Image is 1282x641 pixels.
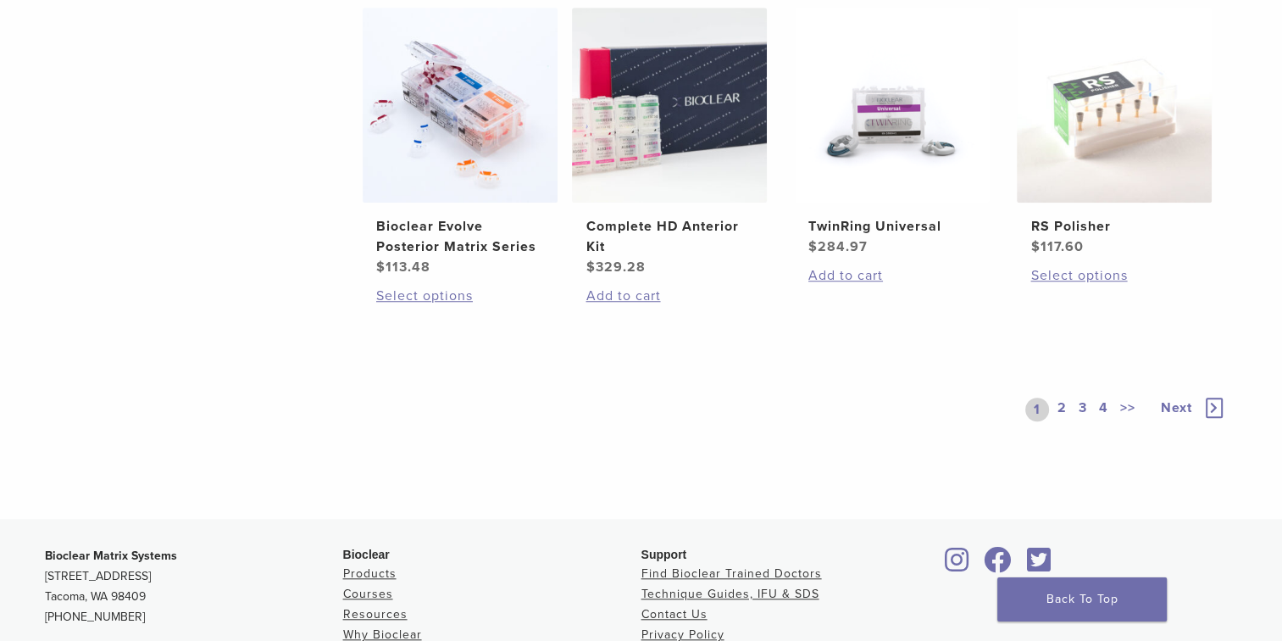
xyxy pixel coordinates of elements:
[795,8,990,203] img: TwinRing Universal
[343,548,390,561] span: Bioclear
[808,216,976,237] h2: TwinRing Universal
[1030,238,1040,255] span: $
[1030,216,1198,237] h2: RS Polisher
[376,259,386,276] span: $
[586,259,595,276] span: $
[1016,8,1213,257] a: RS PolisherRS Polisher $117.60
[343,587,393,601] a: Courses
[808,238,868,255] bdi: 284.97
[586,259,645,276] bdi: 329.28
[641,607,708,621] a: Contact Us
[343,607,408,621] a: Resources
[376,286,544,306] a: Select options for “Bioclear Evolve Posterior Matrix Series”
[1054,398,1070,421] a: 2
[808,238,818,255] span: $
[571,8,769,277] a: Complete HD Anterior KitComplete HD Anterior Kit $329.28
[641,587,819,601] a: Technique Guides, IFU & SDS
[997,577,1167,621] a: Back To Top
[45,546,343,627] p: [STREET_ADDRESS] Tacoma, WA 98409 [PHONE_NUMBER]
[979,557,1018,574] a: Bioclear
[1030,265,1198,286] a: Select options for “RS Polisher”
[1075,398,1091,421] a: 3
[376,216,544,257] h2: Bioclear Evolve Posterior Matrix Series
[586,216,753,257] h2: Complete HD Anterior Kit
[343,566,397,581] a: Products
[641,548,687,561] span: Support
[1017,8,1212,203] img: RS Polisher
[1021,557,1057,574] a: Bioclear
[363,8,558,203] img: Bioclear Evolve Posterior Matrix Series
[641,566,822,581] a: Find Bioclear Trained Doctors
[362,8,559,277] a: Bioclear Evolve Posterior Matrix SeriesBioclear Evolve Posterior Matrix Series $113.48
[940,557,975,574] a: Bioclear
[1096,398,1112,421] a: 4
[794,8,991,257] a: TwinRing UniversalTwinRing Universal $284.97
[808,265,976,286] a: Add to cart: “TwinRing Universal”
[1117,398,1139,421] a: >>
[376,259,430,276] bdi: 113.48
[572,8,767,203] img: Complete HD Anterior Kit
[586,286,753,306] a: Add to cart: “Complete HD Anterior Kit”
[1030,238,1083,255] bdi: 117.60
[1025,398,1049,421] a: 1
[45,549,177,563] strong: Bioclear Matrix Systems
[1161,399,1192,416] span: Next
